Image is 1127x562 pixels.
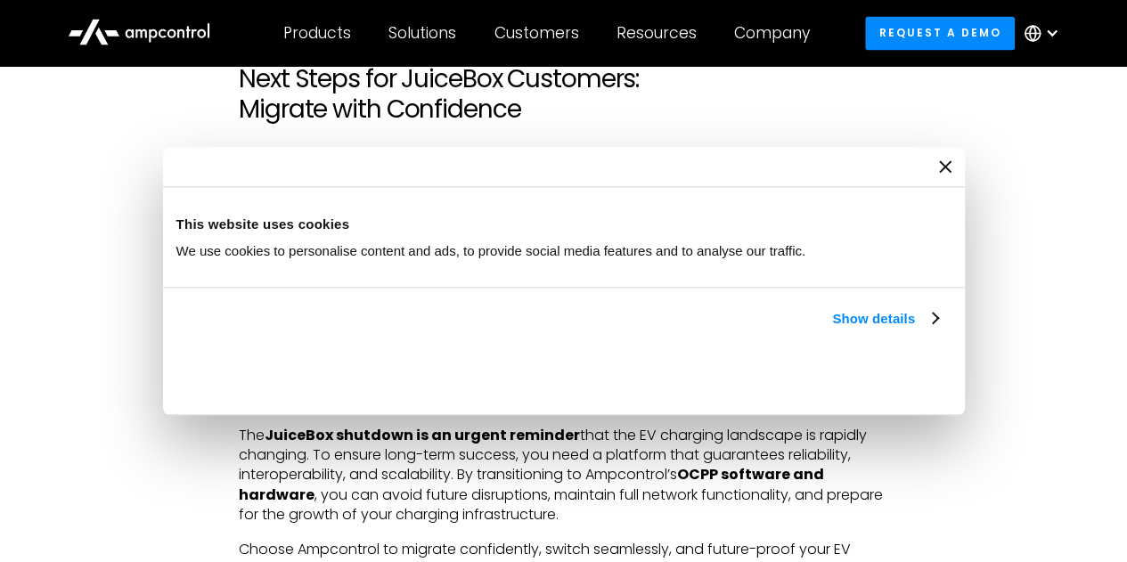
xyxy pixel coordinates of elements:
button: Close banner [939,160,951,173]
div: Solutions [388,23,456,43]
div: Resources [617,23,697,43]
button: Okay [689,349,944,401]
span: We use cookies to personalise content and ads, to provide social media features and to analyse ou... [176,243,806,258]
strong: JuiceBox shutdown is an urgent reminder [265,424,580,444]
div: Customers [494,23,579,43]
div: Products [283,23,351,43]
a: Show details [832,308,937,330]
a: Request a demo [865,16,1015,49]
div: Company [734,23,810,43]
strong: OCPP software and hardware [239,463,824,503]
p: The that the EV charging landscape is rapidly changing. To ensure long-term success, you need a p... [239,425,888,525]
h2: Next Steps for JuiceBox Customers: Migrate with Confidence [239,64,888,124]
div: This website uses cookies [176,214,951,235]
